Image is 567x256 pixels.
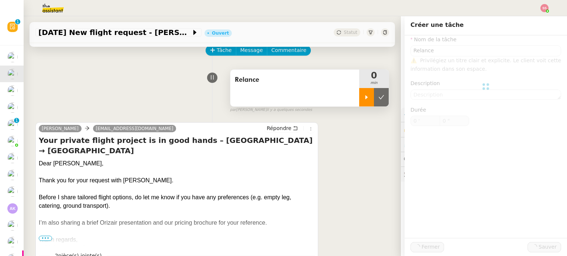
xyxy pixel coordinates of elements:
[39,176,315,185] div: Thank you for your request with [PERSON_NAME].
[217,46,232,55] span: Tâche
[39,135,315,156] h4: Your private flight project is in good hands – [GEOGRAPHIC_DATA] → [GEOGRAPHIC_DATA]
[7,69,18,79] img: users%2FC9SBsJ0duuaSgpQFj5LgoEX8n0o2%2Favatar%2Fec9d51b8-9413-4189-adfb-7be4d8c96a3c
[7,153,18,163] img: users%2FC9SBsJ0duuaSgpQFj5LgoEX8n0o2%2Favatar%2Fec9d51b8-9413-4189-adfb-7be4d8c96a3c
[528,242,561,252] button: Sauver
[206,45,236,56] button: Tâche
[93,125,176,132] a: [EMAIL_ADDRESS][DOMAIN_NAME]
[7,186,18,197] img: users%2FC9SBsJ0duuaSgpQFj5LgoEX8n0o2%2Favatar%2Fec9d51b8-9413-4189-adfb-7be4d8c96a3c
[212,31,229,35] div: Ouvert
[39,159,315,168] div: Dear [PERSON_NAME],
[401,122,567,137] div: 🔐Données client
[267,45,311,56] button: Commentaire
[359,71,389,80] span: 0
[7,102,18,113] img: users%2FCk7ZD5ubFNWivK6gJdIkoi2SB5d2%2Favatar%2F3f84dbb7-4157-4842-a987-fca65a8b7a9a
[7,170,18,180] img: users%2FC9SBsJ0duuaSgpQFj5LgoEX8n0o2%2Favatar%2Fec9d51b8-9413-4189-adfb-7be4d8c96a3c
[404,125,452,134] span: 🔐
[7,85,18,96] img: users%2FC9SBsJ0duuaSgpQFj5LgoEX8n0o2%2Favatar%2Fec9d51b8-9413-4189-adfb-7be4d8c96a3c
[401,152,567,166] div: 💬Commentaires
[230,107,312,113] small: [PERSON_NAME]
[410,21,464,28] span: Créer une tâche
[7,52,18,62] img: users%2FW4OQjB9BRtYK2an7yusO0WsYLsD3%2Favatar%2F28027066-518b-424c-8476-65f2e549ac29
[39,193,315,210] div: Before I share tailored flight options, do let me know if you have any preferences (e.g. empty le...
[401,108,567,122] div: ⚙️Procédures
[540,4,549,12] img: svg
[410,242,444,252] button: Fermer
[7,119,18,130] img: users%2FSoHiyPZ6lTh48rkksBJmVXB4Fxh1%2Favatar%2F784cdfc3-6442-45b8-8ed3-42f1cc9271a4
[404,171,499,177] span: 🕵️
[240,46,263,55] span: Message
[7,237,18,247] img: users%2FW4OQjB9BRtYK2an7yusO0WsYLsD3%2Favatar%2F28027066-518b-424c-8476-65f2e549ac29
[38,29,191,36] span: [DATE] New flight request - [PERSON_NAME]
[271,46,306,55] span: Commentaire
[39,244,315,252] div: [PERSON_NAME]
[14,118,19,123] nz-badge-sup: 1
[39,236,315,244] div: Warm regards,
[39,236,52,241] span: •••
[344,30,357,35] span: Statut
[39,219,315,227] div: I’m also sharing a brief Orizair presentation and our pricing brochure for your reference.
[15,19,20,24] nz-badge-sup: 1
[267,125,291,132] span: Répondre
[401,137,567,152] div: ⏲️Tâches 1:00
[15,118,18,125] p: 1
[401,167,567,181] div: 🕵️Autres demandes en cours 19
[404,111,442,119] span: ⚙️
[359,80,389,86] span: min
[230,107,236,113] span: par
[267,107,312,113] span: il y a quelques secondes
[39,125,82,132] a: [PERSON_NAME]
[264,124,300,132] button: Répondre
[236,45,267,56] button: Message
[7,136,18,146] img: users%2FoFdbodQ3TgNoWt9kP3GXAs5oaCq1%2Favatar%2Fprofile-pic.png
[7,220,18,231] img: users%2FW4OQjB9BRtYK2an7yusO0WsYLsD3%2Favatar%2F28027066-518b-424c-8476-65f2e549ac29
[404,141,455,147] span: ⏲️
[7,203,18,214] img: svg
[235,74,355,85] span: Relance
[404,156,451,162] span: 💬
[16,19,19,26] p: 1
